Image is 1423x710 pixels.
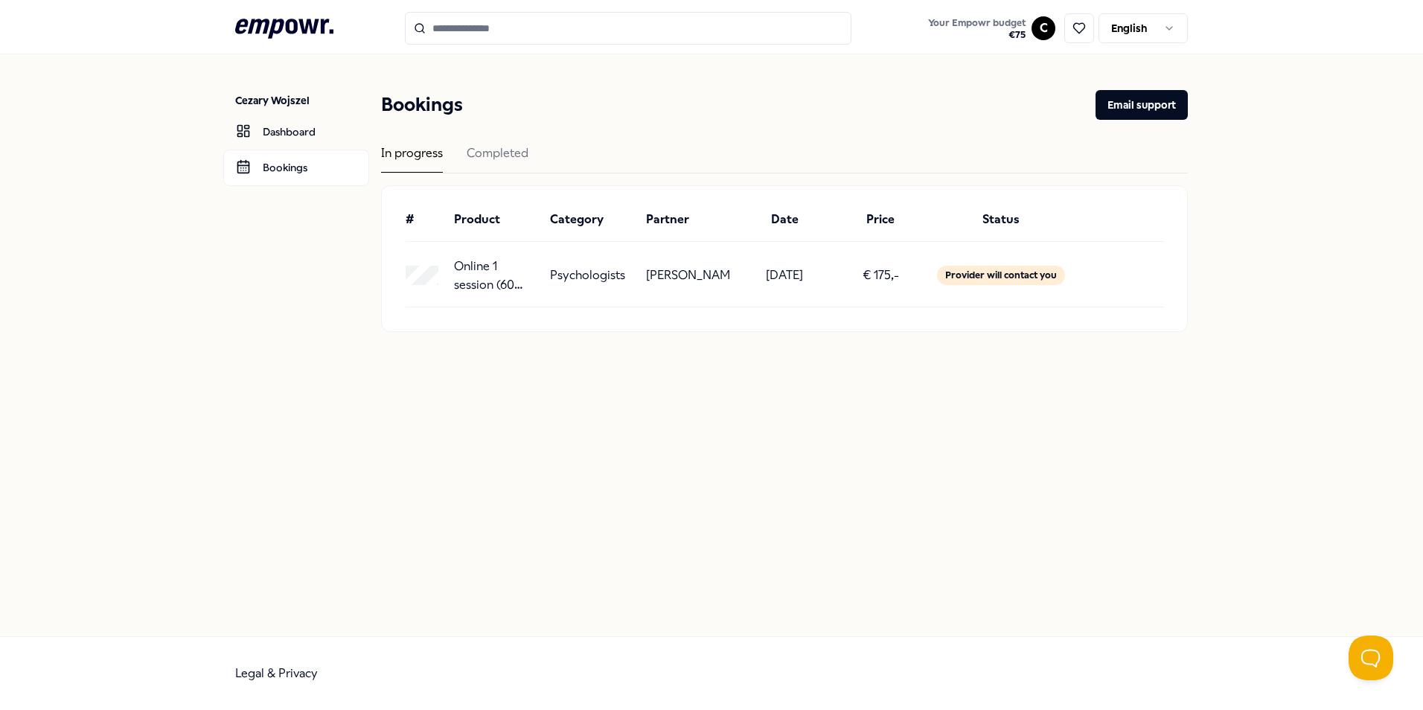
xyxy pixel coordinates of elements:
div: Category [550,210,634,229]
span: Your Empowr budget [928,17,1026,29]
div: Product [454,210,538,229]
a: Dashboard [223,114,369,150]
p: € 175,- [863,266,899,285]
h1: Bookings [381,90,463,120]
p: [DATE] [766,266,803,285]
p: [PERSON_NAME] [646,266,730,285]
button: Email support [1096,90,1188,120]
button: Your Empowr budget€75 [925,14,1029,44]
p: Online 1 session (60 min) [454,257,538,295]
div: Date [742,210,826,229]
a: Bookings [223,150,369,185]
a: Legal & Privacy [235,666,318,680]
div: Status [935,210,1067,229]
div: Price [839,210,923,229]
div: In progress [381,144,443,173]
div: Provider will contact you [937,266,1065,285]
div: Partner [646,210,730,229]
iframe: Help Scout Beacon - Open [1349,636,1393,680]
input: Search for products, categories or subcategories [405,12,851,45]
a: Your Empowr budget€75 [922,13,1032,44]
span: € 75 [928,29,1026,41]
div: Completed [467,144,528,173]
button: C [1032,16,1055,40]
div: # [406,210,442,229]
p: Psychologists [550,266,625,285]
p: Cezary Wojszel [235,93,369,108]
